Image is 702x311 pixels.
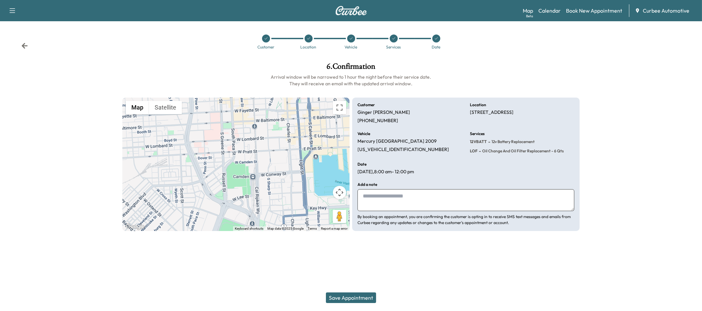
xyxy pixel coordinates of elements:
p: [STREET_ADDRESS] [470,110,513,116]
h6: Location [470,103,486,107]
h6: Arrival window will be narrowed to 1 hour the night before their service date. They will receive ... [122,74,580,87]
span: Curbee Automotive [643,7,689,15]
button: Show satellite imagery [149,101,182,114]
h6: Customer [357,103,375,107]
a: Terms (opens in new tab) [308,227,317,230]
a: Report a map error [321,227,348,230]
h6: Services [470,132,485,136]
span: 12v Battery Replacement [490,139,535,144]
div: Back [21,42,28,49]
button: Toggle fullscreen view [333,101,346,114]
h1: 6 . Confirmation [122,62,580,74]
h6: Vehicle [357,132,370,136]
span: - [478,148,481,154]
p: [US_VEHICLE_IDENTIFICATION_NUMBER] [357,147,449,153]
h6: Date [357,162,366,166]
a: Open this area in Google Maps (opens a new window) [124,222,146,231]
h6: Add a note [357,183,377,187]
p: Mercury [GEOGRAPHIC_DATA] 2009 [357,138,437,144]
div: Beta [526,14,533,19]
span: - [487,138,490,145]
img: Curbee Logo [335,6,367,15]
a: Book New Appointment [566,7,622,15]
img: Google [124,222,146,231]
span: 12VBATT [470,139,487,144]
button: Drag Pegman onto the map to open Street View [333,210,346,223]
p: Ginger [PERSON_NAME] [357,110,410,116]
button: Keyboard shortcuts [235,226,263,231]
span: Map data ©2025 Google [267,227,304,230]
div: Vehicle [345,45,357,49]
a: MapBeta [523,7,533,15]
div: Date [432,45,441,49]
a: Calendar [538,7,561,15]
div: Location [301,45,317,49]
button: Show street map [126,101,149,114]
p: [DATE] , 8:00 am - 12:00 pm [357,169,414,175]
span: LOF [470,148,478,154]
span: Oil Change and Oil Filter Replacement - 6 qts [481,148,564,154]
button: Map camera controls [333,186,346,199]
div: Services [386,45,401,49]
p: [PHONE_NUMBER] [357,118,398,124]
div: Customer [257,45,274,49]
button: Save Appointment [326,292,376,303]
p: By booking an appointment, you are confirming the customer is opting in to receive SMS text messa... [357,214,574,226]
